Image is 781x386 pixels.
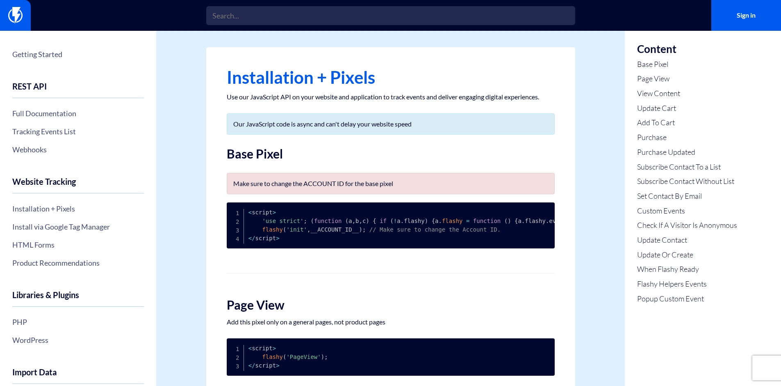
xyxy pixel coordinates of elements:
[12,202,144,216] a: Installation + Pixels
[12,238,144,252] a: HTML Forms
[227,318,555,326] p: Add this pixel only on a general pages, not product pages
[286,226,307,233] span: 'init'
[637,162,737,172] a: Subscribe Contact To a List
[248,235,252,241] span: <
[637,294,737,304] a: Popup Custom Event
[637,147,737,158] a: Purchase Updated
[637,206,737,216] a: Custom Events
[637,235,737,246] a: Update Contact
[12,333,144,347] a: WordPress
[466,218,469,224] span: =
[206,6,575,25] input: Search...
[637,176,737,187] a: Subscribe Contact Without List
[637,59,737,70] a: Base Pixel
[473,218,501,224] span: function
[637,117,737,128] a: Add To Cart
[521,218,525,224] span: .
[637,220,737,231] a: Check If A Visitor Is Anonymous
[248,345,328,369] code: script script
[304,218,307,224] span: ;
[425,218,428,224] span: )
[227,68,555,87] h1: Installation + Pixels
[12,142,144,156] a: Webhooks
[273,345,276,352] span: >
[12,315,144,329] a: PHP
[373,218,376,224] span: {
[12,220,144,234] a: Install via Google Tag Manager
[390,218,393,224] span: (
[227,147,555,161] h2: Base Pixel
[362,226,366,233] span: ;
[359,218,362,224] span: ,
[369,226,501,233] span: // Make sure to change the Account ID.
[352,218,355,224] span: ,
[314,218,342,224] span: function
[508,218,511,224] span: )
[637,132,737,143] a: Purchase
[442,218,463,224] span: flashy
[12,177,144,193] h4: Website Tracking
[262,218,303,224] span: 'use strict'
[233,179,548,188] p: Make sure to change the ACCOUNT ID for the base pixel
[401,218,404,224] span: .
[637,103,737,114] a: Update Cart
[252,362,255,369] span: /
[248,209,252,216] span: <
[546,218,549,224] span: .
[504,218,508,224] span: (
[273,209,276,216] span: >
[637,279,737,289] a: Flashy Helpers Events
[283,226,286,233] span: (
[380,218,387,224] span: if
[12,256,144,270] a: Product Recommendations
[233,120,548,128] p: Our JavaScript code is async and can't delay your website speed
[345,218,348,224] span: (
[637,88,737,99] a: View Content
[637,264,737,275] a: When Flashy Ready
[283,354,286,360] span: (
[637,43,737,55] h3: Content
[12,290,144,307] h4: Libraries & Plugins
[12,368,144,384] h4: Import Data
[515,218,518,224] span: {
[276,235,279,241] span: >
[439,218,442,224] span: .
[637,250,737,260] a: Update Or Create
[637,74,737,84] a: Page View
[310,218,314,224] span: (
[227,93,555,101] p: Use our JavaScript API on your website and application to track events and deliver engaging digit...
[248,345,252,352] span: <
[252,235,255,241] span: /
[366,218,369,224] span: )
[324,354,328,360] span: ;
[307,226,310,233] span: ,
[637,191,737,202] a: Set Contact By Email
[276,362,279,369] span: >
[227,298,555,312] h2: Page View
[12,106,144,120] a: Full Documentation
[262,226,283,233] span: flashy
[359,226,362,233] span: )
[321,354,324,360] span: )
[286,354,321,360] span: 'PageView'
[394,218,397,224] span: !
[262,354,283,360] span: flashy
[12,124,144,138] a: Tracking Events List
[348,218,366,224] span: a b c
[248,362,252,369] span: <
[12,47,144,61] a: Getting Started
[432,218,435,224] span: {
[12,82,144,98] h4: REST API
